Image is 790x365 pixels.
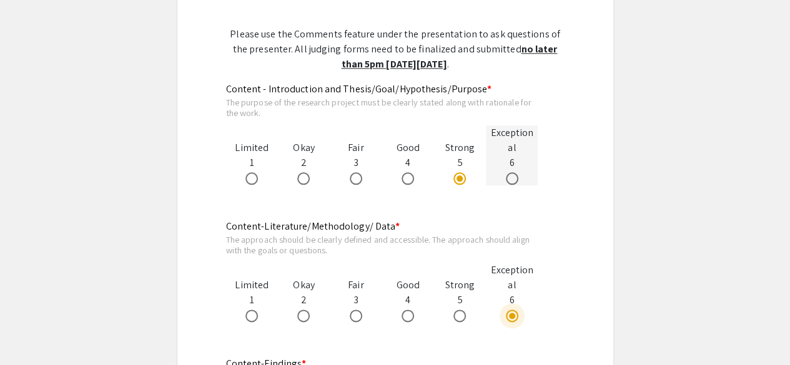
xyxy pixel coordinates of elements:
[382,278,433,293] div: Good
[382,140,433,155] div: Good
[9,309,53,356] iframe: Chat
[278,278,330,293] div: Okay
[330,278,382,293] div: Fair
[226,278,278,323] div: 1
[330,140,382,185] div: 3
[330,140,382,155] div: Fair
[486,125,538,185] div: 6
[330,278,382,323] div: 3
[226,140,278,185] div: 1
[486,263,538,293] div: Exceptional
[434,140,486,185] div: 5
[278,140,330,185] div: 2
[447,57,449,71] span: .
[278,140,330,155] div: Okay
[278,278,330,323] div: 2
[486,263,538,323] div: 6
[226,220,400,233] mat-label: Content-Literature/Methodology/ Data
[486,125,538,155] div: Exceptional
[382,140,433,185] div: 4
[226,97,538,119] div: The purpose of the research project must be clearly stated along with rationale for the work.
[434,140,486,155] div: Strong
[230,27,560,56] span: Please use the Comments feature under the presentation to ask questions of the presenter. All jud...
[226,278,278,293] div: Limited
[226,140,278,155] div: Limited
[226,82,492,95] mat-label: Content - Introduction and Thesis/Goal/Hypothesis/Purpose
[434,278,486,293] div: Strong
[434,278,486,323] div: 5
[382,278,433,323] div: 4
[226,234,538,256] div: The approach should be clearly defined and accessible. The approach should align with the goals o...
[341,42,557,71] u: no later than 5pm [DATE][DATE]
